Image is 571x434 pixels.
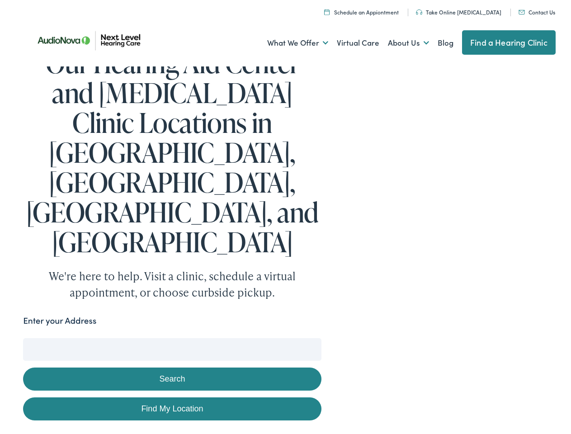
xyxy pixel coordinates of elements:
[23,335,321,358] input: Enter your address or zip code
[23,45,321,254] h1: Our Hearing Aid Center and [MEDICAL_DATA] Clinic Locations in [GEOGRAPHIC_DATA], [GEOGRAPHIC_DATA...
[267,24,328,57] a: What We Offer
[337,24,379,57] a: Virtual Care
[23,311,96,325] label: Enter your Address
[519,5,555,13] a: Contact Us
[519,7,525,12] img: An icon representing mail communication is presented in a unique teal color.
[416,7,422,12] img: An icon symbolizing headphones, colored in teal, suggests audio-related services or features.
[23,365,321,388] button: Search
[462,28,556,52] a: Find a Hearing Clinic
[438,24,453,57] a: Blog
[416,5,501,13] a: Take Online [MEDICAL_DATA]
[23,395,321,418] a: Find My Location
[388,24,429,57] a: About Us
[324,6,330,12] img: Calendar icon representing the ability to schedule a hearing test or hearing aid appointment at N...
[28,265,317,298] div: We're here to help. Visit a clinic, schedule a virtual appointment, or choose curbside pickup.
[324,5,399,13] a: Schedule an Appiontment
